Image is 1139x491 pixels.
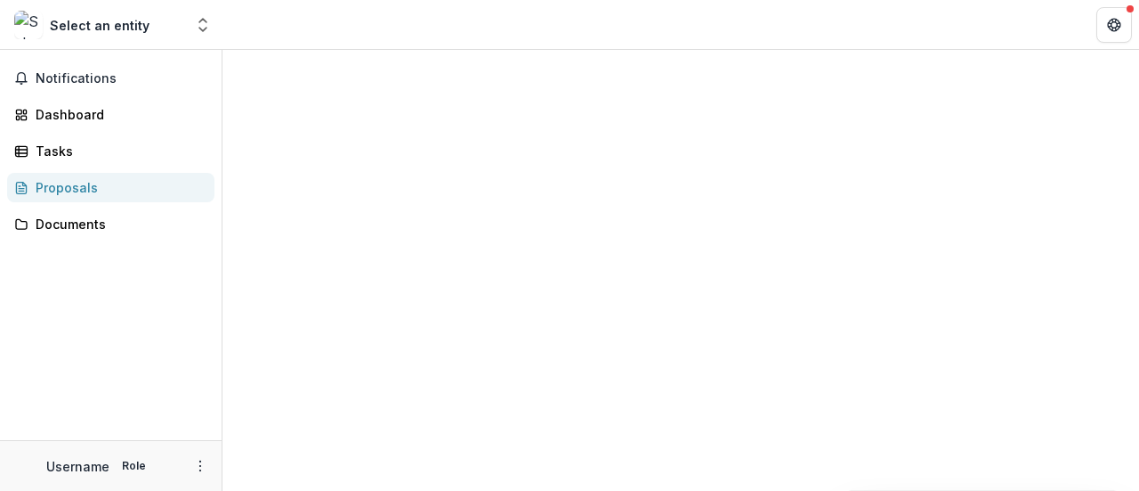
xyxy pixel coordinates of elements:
div: Proposals [36,178,200,197]
div: Dashboard [36,105,200,124]
button: More [190,455,211,477]
p: Role [117,458,151,474]
a: Proposals [7,173,214,202]
div: Tasks [36,142,200,160]
img: Select an entity [14,11,43,39]
a: Tasks [7,136,214,166]
button: Open entity switcher [190,7,215,43]
a: Documents [7,209,214,239]
div: Documents [36,215,200,233]
button: Notifications [7,64,214,93]
button: Get Help [1096,7,1132,43]
a: Dashboard [7,100,214,129]
div: Select an entity [50,16,149,35]
span: Notifications [36,71,207,86]
p: Username [46,457,109,476]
